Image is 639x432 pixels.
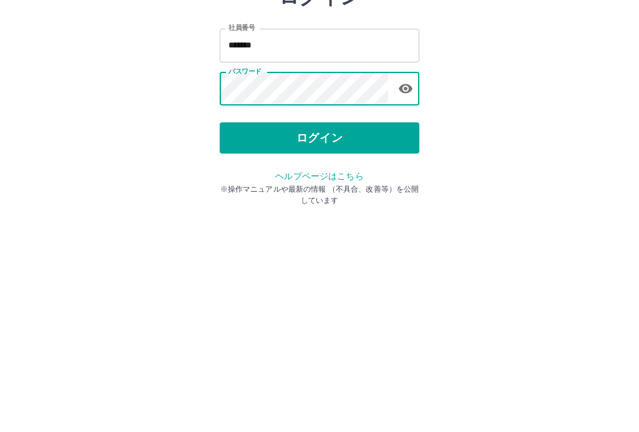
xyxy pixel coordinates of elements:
label: パスワード [228,160,261,170]
a: ヘルプページはこちら [275,265,363,275]
h2: ログイン [279,79,361,102]
button: ログイン [220,216,419,247]
label: 社員番号 [228,117,255,126]
p: ※操作マニュアルや最新の情報 （不具合、改善等）を公開しています [220,277,419,300]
